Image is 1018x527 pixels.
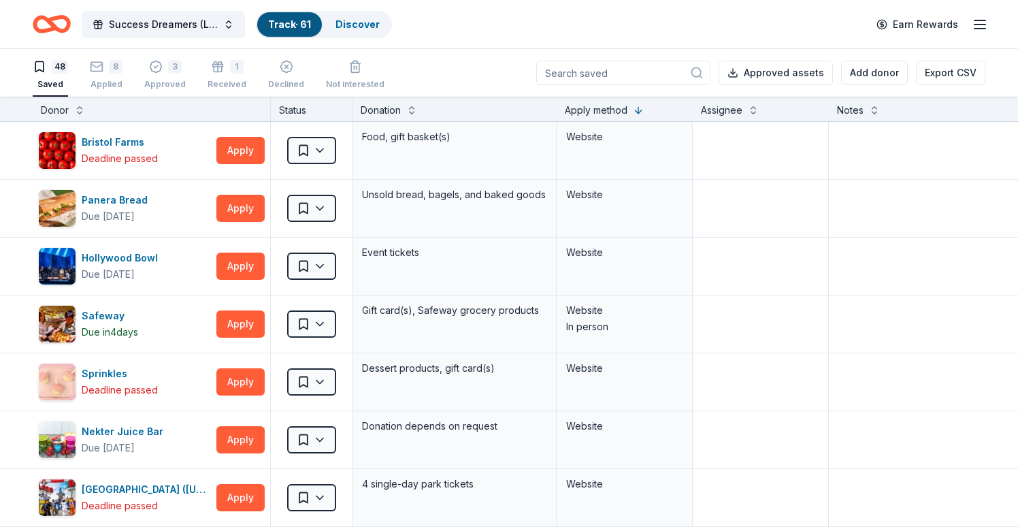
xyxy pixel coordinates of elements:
div: Website [566,302,683,319]
div: Approved [144,79,186,90]
div: Not interested [326,79,384,90]
div: Due [DATE] [82,440,135,456]
button: 3Approved [144,54,186,97]
div: Saved [33,79,68,90]
div: 48 [52,60,68,74]
div: Website [566,418,683,434]
div: 8 [109,60,122,74]
div: Apply method [565,102,627,118]
div: Panera Bread [82,192,153,208]
button: Not interested [326,54,384,97]
button: 48Saved [33,54,68,97]
img: Image for LEGOLAND Resort (California) [39,479,76,516]
div: Bristol Farms [82,134,158,150]
div: Website [566,244,683,261]
button: Apply [216,368,265,396]
div: Unsold bread, bagels, and baked goods [361,185,548,204]
div: Deadline passed [82,150,158,167]
div: Applied [90,79,122,90]
div: Declined [268,79,304,90]
button: Image for Hollywood BowlHollywood BowlDue [DATE] [38,247,211,285]
div: Hollywood Bowl [82,250,163,266]
img: Image for Panera Bread [39,190,76,227]
button: 8Applied [90,54,122,97]
div: Status [271,97,352,121]
button: Apply [216,310,265,338]
div: In person [566,319,683,335]
button: Image for Panera BreadPanera BreadDue [DATE] [38,189,211,227]
button: Add donor [841,61,908,85]
button: Apply [216,253,265,280]
button: Image for Nekter Juice BarNekter Juice BarDue [DATE] [38,421,211,459]
a: Home [33,8,71,40]
div: Food, gift basket(s) [361,127,548,146]
div: Dessert products, gift card(s) [361,359,548,378]
div: Received [208,79,246,90]
div: Due [DATE] [82,208,135,225]
div: Notes [837,102,864,118]
div: [GEOGRAPHIC_DATA] ([US_STATE]) [82,481,211,498]
div: 1 [230,60,244,74]
button: Image for SafewaySafewayDue in4days [38,305,211,343]
button: Apply [216,195,265,222]
button: Apply [216,484,265,511]
div: Safeway [82,308,138,324]
img: Image for Bristol Farms [39,132,76,169]
div: Website [566,476,683,492]
button: 1Received [208,54,246,97]
a: Discover [335,18,380,30]
span: Success Dreamers (Leadership) Academy [109,16,218,33]
div: Due in 4 days [82,324,138,340]
button: Apply [216,137,265,164]
div: Due [DATE] [82,266,135,283]
div: Deadline passed [82,498,158,514]
div: Assignee [701,102,742,118]
button: Image for LEGOLAND Resort (California)[GEOGRAPHIC_DATA] ([US_STATE])Deadline passed [38,479,211,517]
button: Declined [268,54,304,97]
div: Donor [41,102,69,118]
div: Donation [361,102,401,118]
div: 3 [168,60,182,74]
div: 4 single-day park tickets [361,475,548,494]
div: Event tickets [361,243,548,262]
a: Track· 61 [268,18,311,30]
div: Nekter Juice Bar [82,424,169,440]
div: Sprinkles [82,366,158,382]
img: Image for Nekter Juice Bar [39,421,76,458]
button: Export CSV [916,61,985,85]
a: Earn Rewards [868,12,966,37]
div: Website [566,187,683,203]
input: Search saved [536,61,710,85]
button: Approved assets [719,61,833,85]
button: Success Dreamers (Leadership) Academy [82,11,245,38]
div: Gift card(s), Safeway grocery products [361,301,548,320]
div: Website [566,129,683,145]
div: Website [566,360,683,377]
img: Image for Sprinkles [39,364,76,400]
div: Deadline passed [82,382,158,398]
img: Image for Hollywood Bowl [39,248,76,285]
button: Image for Bristol FarmsBristol FarmsDeadline passed [38,131,211,170]
img: Image for Safeway [39,306,76,342]
button: Apply [216,426,265,453]
button: Image for SprinklesSprinklesDeadline passed [38,363,211,401]
button: Track· 61Discover [256,11,392,38]
div: Donation depends on request [361,417,548,436]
